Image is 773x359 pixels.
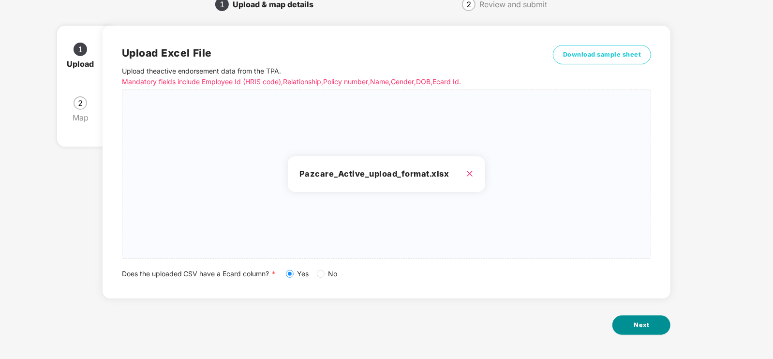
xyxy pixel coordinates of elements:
div: Upload [67,56,102,72]
p: Mandatory fields include Employee Id (HRIS code), Relationship, Policy number, Name, Gender, DOB,... [122,76,519,87]
div: Map [73,110,96,125]
span: 2 [78,99,83,107]
span: 1 [78,45,83,53]
span: Download sample sheet [563,50,641,60]
span: Pazcare_Active_upload_format.xlsx close [122,90,651,258]
span: 2 [466,0,471,8]
span: Yes [294,269,313,279]
h2: Upload Excel File [122,45,519,61]
span: Next [634,320,649,330]
button: Next [612,315,670,335]
p: Upload the active endorsement data from the TPA . [122,66,519,87]
h3: Pazcare_Active_upload_format.xlsx [299,168,474,180]
span: No [325,269,342,279]
button: Download sample sheet [553,45,652,64]
div: Does the uploaded CSV have a Ecard column? [122,269,652,279]
span: 1 [220,0,224,8]
span: close [466,170,474,178]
